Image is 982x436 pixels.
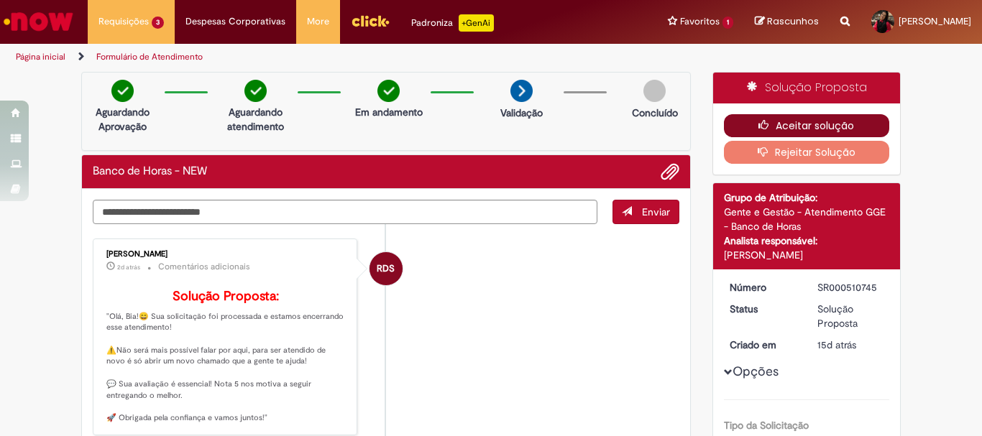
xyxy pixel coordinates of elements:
[106,289,346,424] p: "Olá, Bia!😄 Sua solicitação foi processada e estamos encerrando esse atendimento! ⚠️Não será mais...
[661,162,679,181] button: Adicionar anexos
[500,106,543,120] p: Validação
[817,302,884,330] div: Solução Proposta
[642,205,670,218] span: Enviar
[370,252,403,285] div: Raquel De Souza
[899,15,971,27] span: [PERSON_NAME]
[755,15,819,29] a: Rascunhos
[724,114,890,137] button: Aceitar solução
[724,190,890,205] div: Grupo de Atribuição:
[767,14,819,28] span: Rascunhos
[96,51,203,62] a: Formulário de Atendimento
[93,165,207,178] h2: Banco de Horas - NEW Histórico de tíquete
[680,14,720,29] span: Favoritos
[106,250,346,259] div: [PERSON_NAME]
[411,14,494,32] div: Padroniza
[355,105,423,119] p: Em andamento
[817,338,884,352] div: 15/08/2025 09:06:38
[117,263,140,272] span: 2d atrás
[713,73,901,103] div: Solução Proposta
[98,14,149,29] span: Requisições
[719,280,807,294] dt: Número
[117,263,140,272] time: 27/08/2025 09:54:56
[351,10,390,32] img: click_logo_yellow_360x200.png
[307,14,329,29] span: More
[185,14,285,29] span: Despesas Corporativas
[724,141,890,164] button: Rejeitar Solução
[724,233,890,248] div: Analista responsável:
[244,80,267,102] img: check-circle-green.png
[11,44,644,70] ul: Trilhas de página
[1,7,75,36] img: ServiceNow
[152,17,164,29] span: 3
[377,251,395,286] span: RDS
[722,17,733,29] span: 1
[817,338,856,351] time: 15/08/2025 09:06:38
[221,105,290,134] p: Aguardando atendimento
[724,419,809,432] b: Tipo da Solicitação
[88,105,157,134] p: Aguardando Aprovação
[724,248,890,262] div: [PERSON_NAME]
[16,51,65,62] a: Página inicial
[510,80,533,102] img: arrow-next.png
[643,80,666,102] img: img-circle-grey.png
[724,205,890,233] div: Gente e Gestão - Atendimento GGE - Banco de Horas
[719,302,807,316] dt: Status
[817,338,856,351] span: 15d atrás
[632,106,678,120] p: Concluído
[719,338,807,352] dt: Criado em
[93,200,597,224] textarea: Digite sua mensagem aqui...
[158,261,250,273] small: Comentários adicionais
[173,288,279,305] b: Solução Proposta:
[612,200,679,224] button: Enviar
[817,280,884,294] div: SR000510745
[111,80,134,102] img: check-circle-green.png
[459,14,494,32] p: +GenAi
[377,80,400,102] img: check-circle-green.png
